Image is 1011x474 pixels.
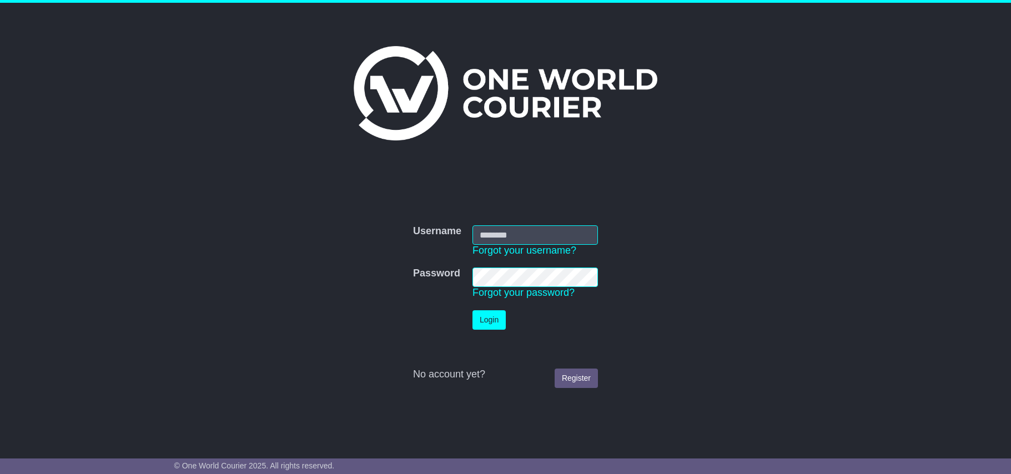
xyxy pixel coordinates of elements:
label: Username [413,225,461,238]
label: Password [413,268,460,280]
a: Forgot your username? [472,245,576,256]
a: Register [555,369,598,388]
button: Login [472,310,506,330]
a: Forgot your password? [472,287,575,298]
img: One World [354,46,657,140]
span: © One World Courier 2025. All rights reserved. [174,461,335,470]
div: No account yet? [413,369,598,381]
